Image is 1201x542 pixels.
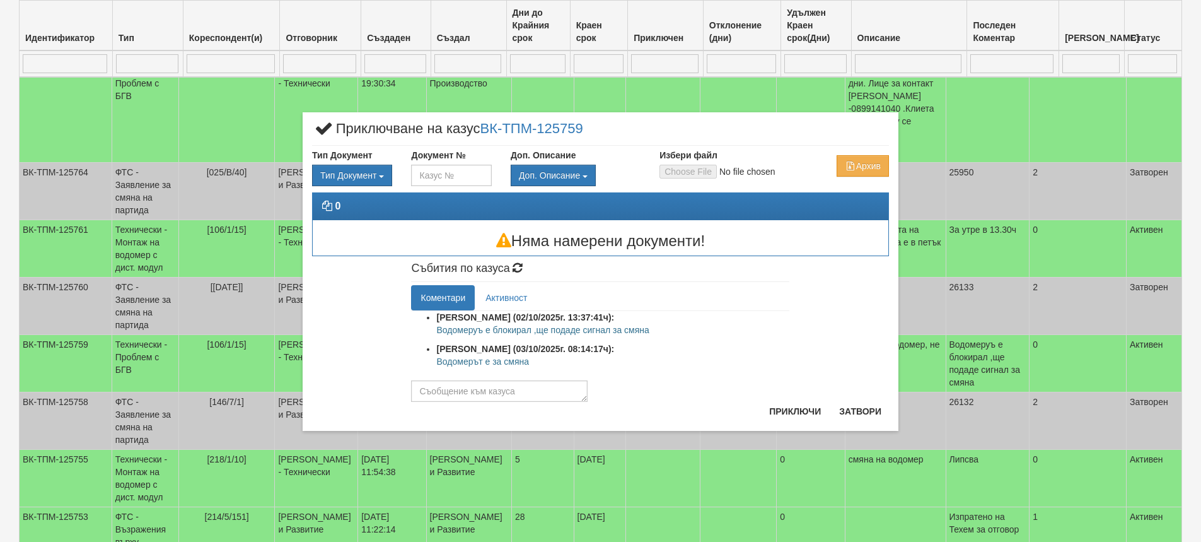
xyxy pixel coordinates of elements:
input: Казус № [411,165,491,186]
strong: [PERSON_NAME] (02/10/2025г. 13:37:41ч): [436,312,614,322]
label: Тип Документ [312,149,373,162]
div: Двоен клик, за изчистване на избраната стойност. [312,165,392,186]
button: Приключи [762,401,828,421]
h3: Няма намерени документи! [313,233,888,249]
div: Двоен клик, за изчистване на избраната стойност. [511,165,641,186]
button: Доп. Описание [511,165,596,186]
span: Приключване на казус [312,122,583,145]
label: Избери файл [659,149,717,162]
p: Водомерът е за смяна [436,355,789,368]
button: Тип Документ [312,165,392,186]
button: Архив [837,155,889,177]
label: Документ № [411,149,465,162]
p: Водомеруъ е блокирал ,ще подаде сигнал за смяна [436,324,789,336]
h4: Събития по казуса [411,262,789,275]
a: ВК-ТПМ-125759 [480,121,583,136]
button: Затвори [832,401,889,421]
span: Доп. Описание [519,170,580,180]
a: Активност [476,285,537,310]
strong: [PERSON_NAME] (03/10/2025г. 08:14:17ч): [436,344,614,354]
span: Тип Документ [320,170,376,180]
label: Доп. Описание [511,149,576,162]
a: Коментари [411,285,475,310]
strong: 0 [335,201,340,211]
